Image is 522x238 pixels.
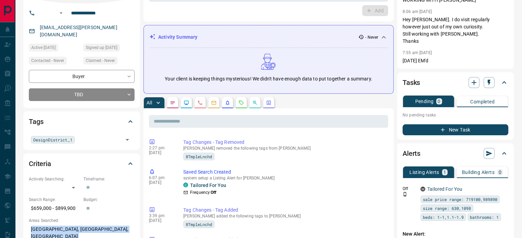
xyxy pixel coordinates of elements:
p: - Never [365,34,378,40]
div: Tasks [403,74,508,91]
svg: Agent Actions [266,100,271,105]
div: Buyer [29,70,135,83]
svg: Opportunities [252,100,258,105]
p: Pending [415,99,433,104]
a: [EMAIL_ADDRESS][PERSON_NAME][DOMAIN_NAME] [40,25,117,37]
p: $659,000 - $899,900 [29,203,80,214]
button: Open [57,9,65,17]
p: Building Alerts [462,170,495,175]
svg: Calls [197,100,203,105]
h2: Tags [29,116,43,127]
a: Tailored For You [190,183,226,188]
span: Claimed - Never [86,57,115,64]
p: [PERSON_NAME] added the following tags to [PERSON_NAME] [183,214,385,218]
div: Sun Mar 13 2022 [29,44,80,53]
svg: Listing Alerts [225,100,230,105]
p: [DATE] EM'd [403,57,508,64]
p: [DATE] [149,180,173,185]
p: Tag Changes - Tag Added [183,206,385,214]
svg: Emails [211,100,217,105]
button: Open [123,135,132,145]
p: Saved Search Created [183,168,385,176]
div: Activity Summary- Never [149,31,388,43]
p: Completed [470,99,495,104]
p: Listing Alerts [409,170,439,175]
div: mrloft.ca [420,187,425,191]
p: New Alert: [403,230,508,238]
p: 6:07 pm [149,175,173,180]
span: Signed up [DATE] [86,44,117,51]
span: DesignDistrict_1 [33,136,72,143]
p: Timeframe: [83,176,135,182]
p: 1 [443,170,446,175]
div: Mon Sep 20 2010 [83,44,135,53]
span: 8TmpleLnchd [186,153,212,160]
svg: Lead Browsing Activity [184,100,189,105]
div: TBD [29,88,135,101]
h2: Criteria [29,158,51,169]
p: Frequency: [190,189,216,196]
p: Tag Changes - Tag Removed [183,139,385,146]
div: Alerts [403,145,508,162]
p: Budget: [83,197,135,203]
span: 8TmpleLnchd [186,221,212,228]
div: condos.ca [183,183,188,187]
p: No pending tasks [403,110,508,120]
p: Areas Searched: [29,217,135,224]
p: 3:39 pm [149,213,173,218]
p: system setup a Listing Alert for [PERSON_NAME] [183,176,385,180]
p: [DATE] [149,150,173,155]
span: beds: 1-1,1.1-1.9 [423,214,464,221]
svg: Push Notification Only [403,192,407,197]
p: Off [403,186,416,192]
h2: Alerts [403,148,420,159]
p: Your client is keeping things mysterious! We didn't have enough data to put together a summary. [165,75,372,83]
svg: Notes [170,100,175,105]
h2: Tasks [403,77,420,88]
p: 8:06 am [DATE] [403,9,432,14]
p: 2:27 pm [149,146,173,150]
svg: Requests [239,100,244,105]
span: Active [DATE] [31,44,56,51]
p: 0 [438,99,440,104]
p: [PERSON_NAME] removed the following tags from [PERSON_NAME] [183,146,385,151]
p: Search Range: [29,197,80,203]
p: 7:55 am [DATE] [403,50,432,55]
a: Tailored For You [427,186,462,192]
p: 0 [499,170,501,175]
span: sale price range: 719100,989890 [423,196,497,203]
button: New Task [403,124,508,135]
span: bathrooms: 1 [470,214,499,221]
p: All [147,100,152,105]
p: Hey [PERSON_NAME]. I do visit regularly however just out of my own curiosity. Still working with ... [403,16,508,45]
span: Contacted - Never [31,57,64,64]
div: Criteria [29,155,135,172]
p: Actively Searching: [29,176,80,182]
div: Tags [29,113,135,130]
p: Activity Summary [158,34,197,41]
p: [DATE] [149,218,173,223]
span: size range: 630,1098 [423,205,471,212]
strong: Off [211,190,216,195]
